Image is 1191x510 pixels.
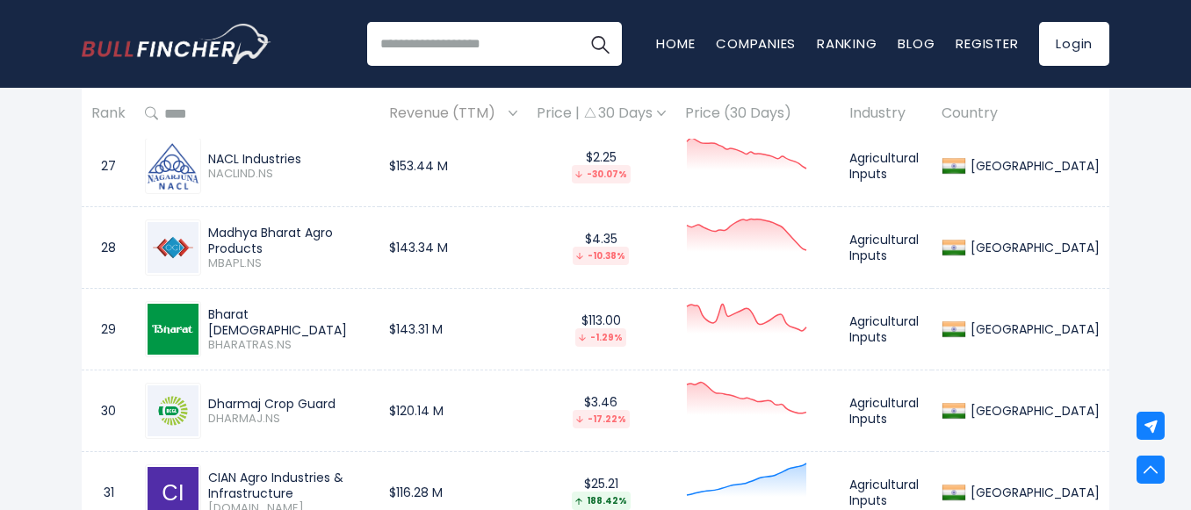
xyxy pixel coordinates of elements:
td: $153.44 M [379,126,527,207]
td: Agricultural Inputs [840,289,932,370]
div: Dharmaj Crop Guard [208,396,370,412]
img: Bullfincher logo [82,24,271,64]
td: 27 [82,126,135,207]
img: DHARMAJ.NS.png [148,385,198,436]
div: CIAN Agro Industries & Infrastructure [208,470,370,501]
div: [GEOGRAPHIC_DATA] [966,240,1100,255]
span: MBAPL.NS [208,256,370,271]
a: Home [656,34,695,53]
div: $2.25 [537,149,666,183]
td: 30 [82,370,135,452]
th: Industry [840,88,932,140]
div: Madhya Bharat Agro Products [208,225,370,256]
th: Rank [82,88,135,140]
div: -17.22% [573,410,630,428]
span: BHARATRAS.NS [208,338,370,353]
div: [GEOGRAPHIC_DATA] [966,321,1100,337]
div: [GEOGRAPHIC_DATA] [966,158,1100,174]
div: $3.46 [537,394,666,428]
div: [GEOGRAPHIC_DATA] [966,403,1100,419]
td: Agricultural Inputs [840,207,932,289]
img: NACLIND.NS.png [148,143,198,190]
th: Price (30 Days) [675,88,840,140]
th: Country [932,88,1109,140]
div: 188.42% [572,492,631,510]
div: Price | 30 Days [537,104,666,123]
td: Agricultural Inputs [840,370,932,452]
div: -1.29% [575,328,626,347]
span: DHARMAJ.NS [208,412,370,427]
div: -10.38% [573,247,629,265]
td: $143.31 M [379,289,527,370]
img: MBAPL.NS.png [148,222,198,273]
td: 28 [82,207,135,289]
a: Blog [898,34,935,53]
div: $25.21 [537,476,666,510]
a: Login [1039,22,1109,66]
td: 29 [82,289,135,370]
a: Register [956,34,1018,53]
img: BHARATRAS.NS.png [148,304,198,355]
a: Companies [716,34,796,53]
td: $143.34 M [379,207,527,289]
span: NACLIND.NS [208,167,370,182]
div: $113.00 [537,312,666,347]
a: Go to homepage [82,24,271,64]
span: Revenue (TTM) [389,100,504,127]
div: Bharat [DEMOGRAPHIC_DATA] [208,306,370,338]
button: Search [578,22,622,66]
div: NACL Industries [208,151,370,167]
td: $120.14 M [379,370,527,452]
div: [GEOGRAPHIC_DATA] [966,485,1100,500]
a: Ranking [817,34,877,53]
td: Agricultural Inputs [840,126,932,207]
div: -30.07% [572,165,631,183]
div: $4.35 [537,231,666,265]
